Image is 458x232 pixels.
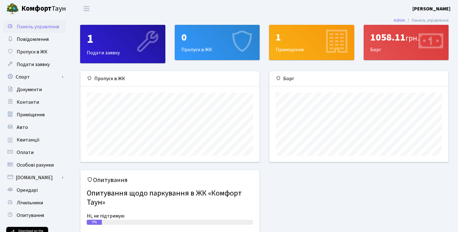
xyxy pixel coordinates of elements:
a: [PERSON_NAME] [412,5,450,13]
span: Пропуск в ЖК [17,48,47,55]
a: Панель управління [3,20,66,33]
button: Переключити навігацію [79,3,94,14]
div: 9% [87,220,102,225]
span: Повідомлення [17,36,49,43]
h4: Опитування щодо паркування в ЖК «Комфорт Таун» [87,186,253,210]
a: Орендарі [3,184,66,196]
span: Квитанції [17,136,40,143]
span: Опитування [17,212,44,219]
span: Оплати [17,149,34,156]
a: Спорт [3,71,66,83]
div: Борг [269,71,448,86]
a: 1Приміщення [269,25,354,60]
div: Борг [364,25,449,60]
span: Подати заявку [17,61,50,68]
span: Таун [21,3,66,14]
span: Орендарі [17,187,38,194]
a: Admin [394,17,405,24]
a: Опитування [3,209,66,222]
a: [DOMAIN_NAME] [3,171,66,184]
span: Контакти [17,99,39,106]
a: 1Подати заявку [80,25,165,63]
nav: breadcrumb [384,14,458,27]
a: Особові рахунки [3,159,66,171]
div: 1 [87,31,159,47]
div: Ні, не підтримую [87,212,253,220]
span: Панель управління [17,23,59,30]
a: Лічильники [3,196,66,209]
a: Приміщення [3,108,66,121]
a: Квитанції [3,134,66,146]
a: Документи [3,83,66,96]
span: грн. [406,33,419,44]
div: Приміщення [269,25,354,60]
span: Документи [17,86,42,93]
div: 1 [276,31,348,43]
b: [PERSON_NAME] [412,5,450,12]
div: Пропуск в ЖК [80,71,259,86]
a: Подати заявку [3,58,66,71]
div: Подати заявку [80,25,165,63]
div: 0 [181,31,253,43]
div: Пропуск в ЖК [175,25,260,60]
a: Пропуск в ЖК [3,46,66,58]
span: Лічильники [17,199,43,206]
h5: Опитування [87,176,253,184]
span: Приміщення [17,111,45,118]
li: Панель управління [405,17,449,24]
a: 0Пропуск в ЖК [175,25,260,60]
img: logo.png [6,3,19,15]
div: 1058.11 [370,31,442,43]
span: Особові рахунки [17,162,54,168]
a: Повідомлення [3,33,66,46]
b: Комфорт [21,3,52,14]
a: Контакти [3,96,66,108]
a: Авто [3,121,66,134]
span: Авто [17,124,28,131]
a: Оплати [3,146,66,159]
